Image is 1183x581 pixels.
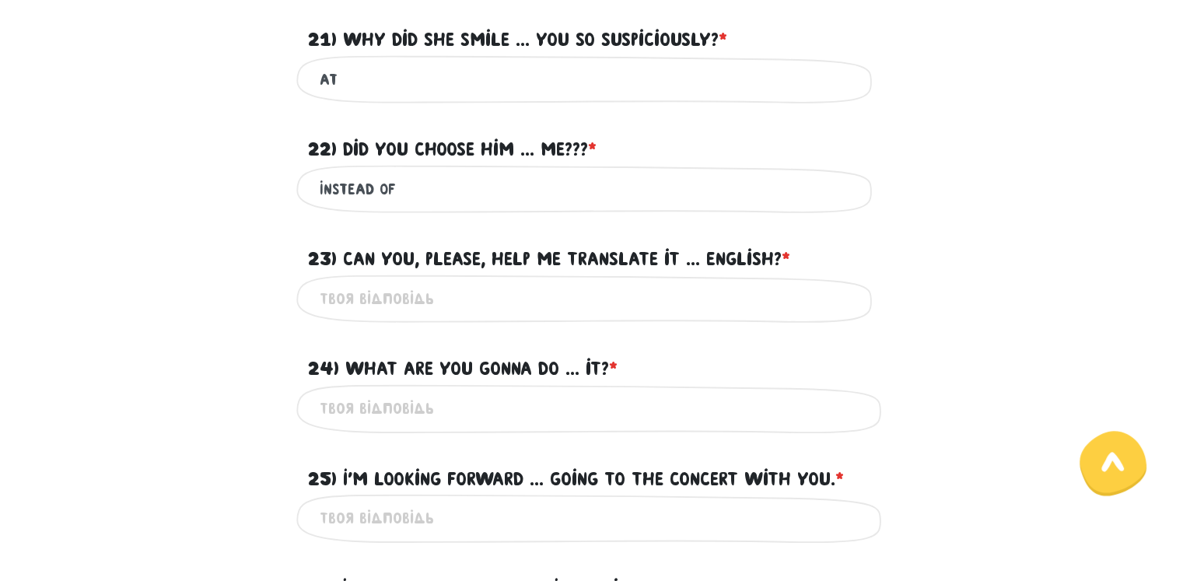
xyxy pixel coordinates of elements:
input: Твоя відповідь [320,501,864,536]
label: 22) Did you choose him ... me??? [308,135,597,164]
label: 23) Can you, please, help me translate it ... English? [308,244,790,274]
label: 21) Why did she smile ... you so suspiciously? [308,25,727,54]
input: Твоя відповідь [320,391,864,426]
label: 25) I'm looking forward ... going to the concert with you. [308,464,844,494]
input: Твоя відповідь [320,62,864,97]
input: Твоя відповідь [320,172,864,207]
label: 24) What are you gonna do ... it? [308,354,618,383]
input: Твоя відповідь [320,282,864,317]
